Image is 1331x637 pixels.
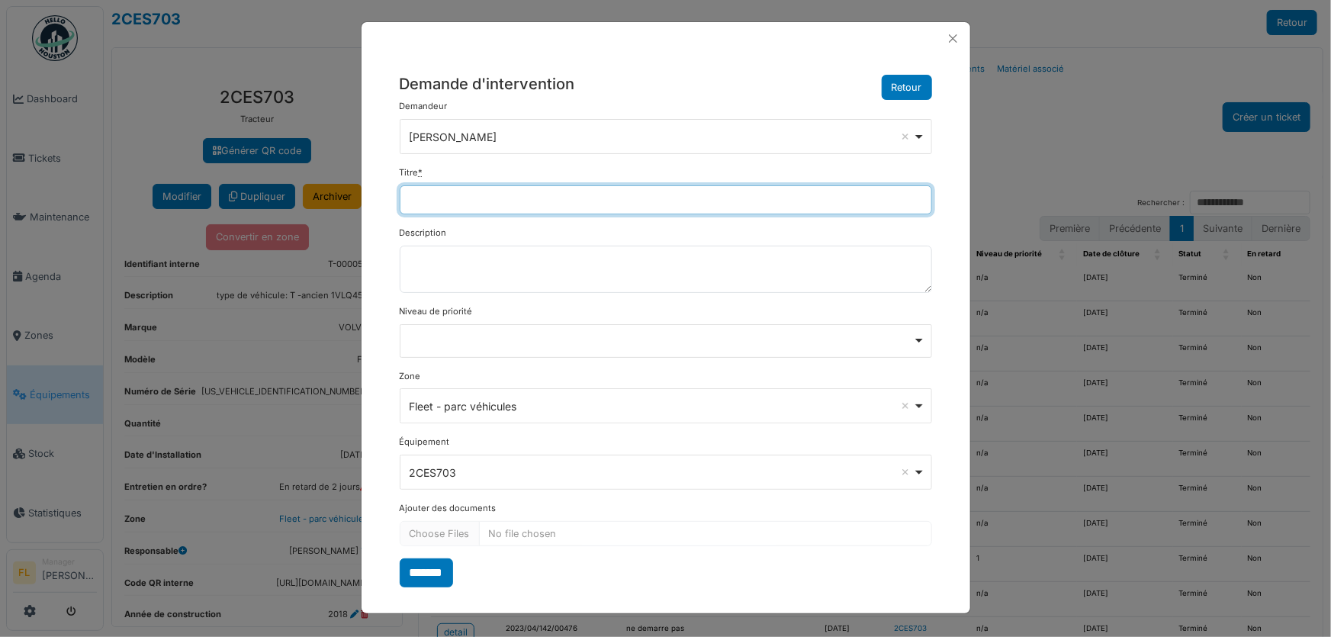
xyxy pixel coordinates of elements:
[898,129,913,144] button: Remove item: '2069'
[419,167,423,178] abbr: Requis
[882,75,932,100] button: Retour
[898,398,913,413] button: Remove item: '5164'
[400,502,497,515] label: Ajouter des documents
[400,100,448,113] label: Demandeur
[400,370,421,383] label: Zone
[400,227,447,240] label: Description
[409,129,913,145] div: [PERSON_NAME]
[409,465,913,481] div: 2CES703
[409,398,913,414] div: Fleet - parc véhicules
[400,166,423,179] label: Titre
[400,436,450,449] label: Équipement
[898,465,913,480] button: Remove item: '130753'
[400,75,575,94] h5: Demande d'intervention
[400,305,473,318] label: Niveau de priorité
[943,28,963,49] button: Close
